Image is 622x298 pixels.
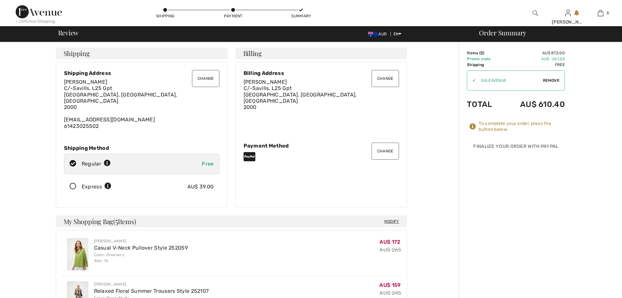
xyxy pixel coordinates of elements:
[368,32,378,37] img: Australian Dollar
[565,9,571,17] img: My Info
[67,238,88,271] img: Casual V-Neck Pullover Style 252059
[56,216,407,227] h4: My Shopping Bag
[244,85,357,110] span: C/-Savills, L25 Gpt [GEOGRAPHIC_DATA], [GEOGRAPHIC_DATA], [GEOGRAPHIC_DATA] 2000
[467,78,476,83] div: ✔
[244,79,287,85] span: [PERSON_NAME]
[115,217,118,225] span: 5
[16,5,62,18] img: 1ère Avenue
[244,70,399,76] div: Billing Address
[502,62,565,68] td: Free
[94,238,188,244] div: [PERSON_NAME]
[467,56,502,62] td: Promo code
[467,143,565,153] div: Finalize Your Order with PayPal
[64,70,219,76] div: Shipping Address
[533,9,538,17] img: search the website
[368,32,389,36] span: AUD
[467,153,565,167] iframe: PayPal
[502,93,565,115] td: AU$ 610.40
[223,13,243,19] div: Payment
[64,79,107,85] span: [PERSON_NAME]
[113,217,136,226] span: ( Items)
[187,183,214,191] div: AU$ 39.00
[607,10,609,16] span: 5
[94,245,188,251] a: Casual V-Neck Pullover Style 252059
[94,281,209,287] div: [PERSON_NAME]
[384,218,399,225] span: Modify
[372,70,399,87] button: Change
[82,160,111,168] div: Regular
[502,56,565,62] td: AU$ -261.60
[58,29,79,36] span: Review
[502,50,565,56] td: AU$ 872.00
[64,85,177,110] span: C/-Savills, L25 Gpt [GEOGRAPHIC_DATA], [GEOGRAPHIC_DATA], [GEOGRAPHIC_DATA] 2000
[94,288,209,294] a: Relaxed Floral Summer Trousers Style 252107
[372,143,399,160] button: Change
[565,10,571,16] a: Sign In
[393,32,402,36] span: EN
[584,9,616,17] a: 5
[64,145,219,151] div: Shipping Method
[243,50,262,57] span: Billing
[552,19,584,26] div: [PERSON_NAME]
[379,282,401,288] span: AU$ 159
[94,252,188,264] div: Color: Greenery Size: 16
[155,13,175,19] div: Shipping
[192,70,219,87] button: Change
[467,62,502,68] td: Shipping
[481,51,483,55] span: 5
[467,50,502,56] td: Items ( )
[479,121,565,132] div: To complete your order, press the button below.
[598,9,603,17] img: My Bag
[467,93,502,115] td: Total
[64,50,90,57] span: Shipping
[543,78,559,83] span: Remove
[379,290,401,296] s: AU$ 245
[379,247,401,253] s: AU$ 265
[16,18,55,24] div: < Continue Shopping
[64,79,219,129] div: [EMAIL_ADDRESS][DOMAIN_NAME] 61423025502
[82,183,111,191] div: Express
[476,71,543,90] input: Promo code
[244,143,399,149] div: Payment Method
[202,161,214,167] span: Free
[471,29,618,36] div: Order Summary
[379,239,400,245] span: AU$ 172
[291,13,311,19] div: Summary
